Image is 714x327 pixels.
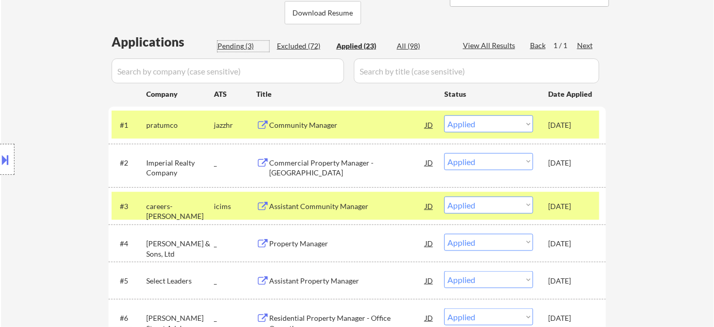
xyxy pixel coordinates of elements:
[548,276,594,286] div: [DATE]
[548,239,594,249] div: [DATE]
[120,313,138,323] div: #6
[146,276,214,286] div: Select Leaders
[269,276,425,286] div: Assistant Property Manager
[112,36,214,48] div: Applications
[214,276,256,286] div: _
[548,89,594,99] div: Date Applied
[397,41,448,51] div: All (98)
[277,41,329,51] div: Excluded (72)
[424,197,434,215] div: JD
[214,201,256,212] div: icims
[548,120,594,130] div: [DATE]
[285,1,361,24] button: Download Resume
[214,239,256,249] div: _
[548,201,594,212] div: [DATE]
[120,276,138,286] div: #5
[577,40,594,51] div: Next
[444,84,533,103] div: Status
[424,271,434,290] div: JD
[424,153,434,172] div: JD
[424,308,434,327] div: JD
[553,40,577,51] div: 1 / 1
[214,89,256,99] div: ATS
[424,115,434,134] div: JD
[269,239,425,249] div: Property Manager
[269,158,425,178] div: Commercial Property Manager - [GEOGRAPHIC_DATA]
[548,158,594,168] div: [DATE]
[548,313,594,323] div: [DATE]
[269,120,425,130] div: Community Manager
[424,234,434,252] div: JD
[218,41,269,51] div: Pending (3)
[269,201,425,212] div: Assistant Community Manager
[463,40,518,51] div: View All Results
[336,41,388,51] div: Applied (23)
[214,313,256,323] div: _
[214,158,256,168] div: _
[214,120,256,130] div: jazzhr
[530,40,547,51] div: Back
[354,58,599,83] input: Search by title (case sensitive)
[112,58,344,83] input: Search by company (case sensitive)
[256,89,434,99] div: Title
